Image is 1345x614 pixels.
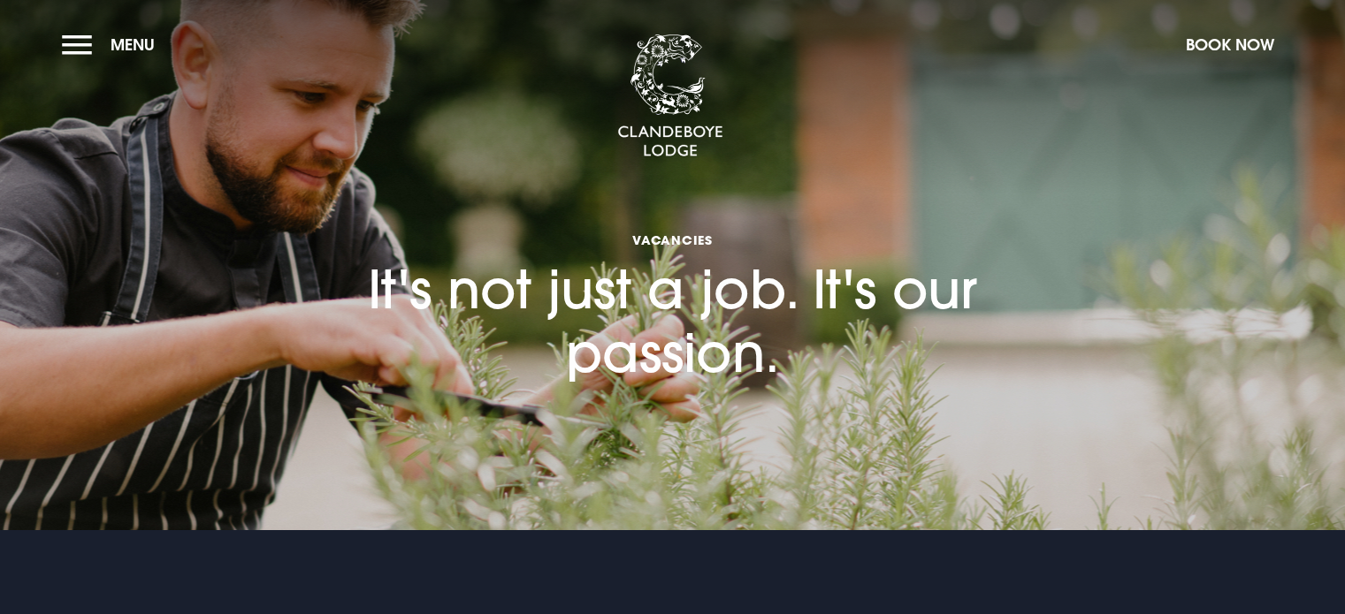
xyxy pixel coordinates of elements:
[62,26,164,64] button: Menu
[1177,26,1283,64] button: Book Now
[319,155,1027,384] h1: It's not just a job. It's our passion.
[319,231,1027,248] span: Vacancies
[617,34,723,158] img: Clandeboye Lodge
[111,34,155,55] span: Menu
